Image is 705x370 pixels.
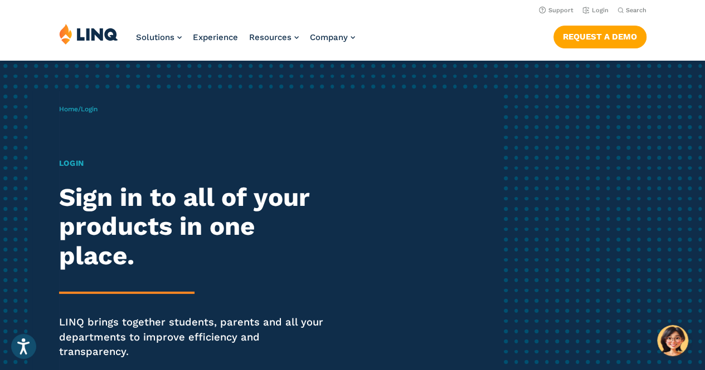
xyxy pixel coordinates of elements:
p: LINQ brings together students, parents and all your departments to improve efficiency and transpa... [59,315,330,359]
span: Search [626,7,646,14]
span: / [59,105,98,113]
img: LINQ | K‑12 Software [59,23,118,45]
span: Company [310,32,348,42]
a: Support [539,7,573,14]
a: Solutions [136,32,182,42]
h1: Login [59,157,330,169]
a: Resources [249,32,299,42]
a: Company [310,32,355,42]
button: Open Search Bar [618,6,646,14]
a: Experience [193,32,238,42]
nav: Button Navigation [553,23,646,48]
h2: Sign in to all of your products in one place. [59,183,330,271]
span: Solutions [136,32,174,42]
a: Login [582,7,609,14]
a: Request a Demo [553,26,646,48]
button: Hello, have a question? Let’s chat. [657,325,688,356]
a: Home [59,105,78,113]
span: Login [81,105,98,113]
nav: Primary Navigation [136,23,355,60]
span: Resources [249,32,291,42]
